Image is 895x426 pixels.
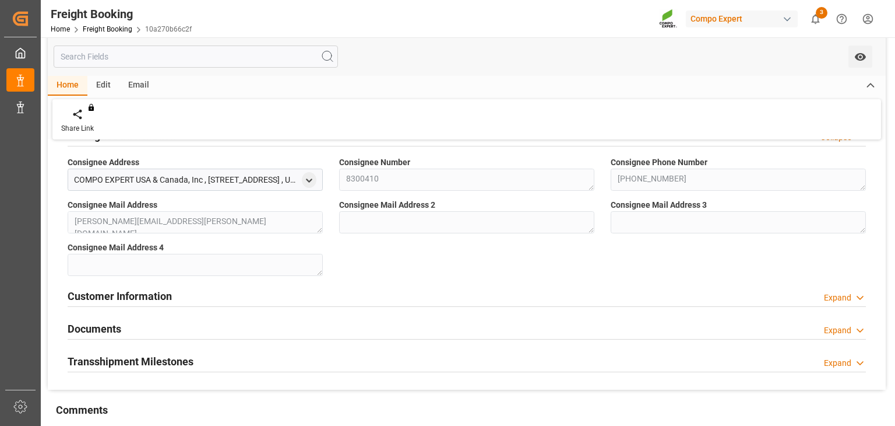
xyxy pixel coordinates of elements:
[87,76,119,96] div: Edit
[56,402,108,418] h2: Comments
[68,242,164,254] span: Consignee Mail Address 4
[829,6,855,32] button: Help Center
[68,156,139,169] span: Consignee Address
[83,25,132,33] a: Freight Booking
[51,5,192,23] div: Freight Booking
[119,76,158,96] div: Email
[54,46,338,68] input: Search Fields
[302,172,316,188] div: open menu
[339,169,594,191] textarea: 8300410
[339,156,410,169] span: Consignee Number
[51,25,70,33] a: Home
[74,174,299,186] div: COMPO EXPERT USA & Canada, Inc , [STREET_ADDRESS] , US - 32963
[68,354,193,369] h2: Transshipment Milestones
[686,11,798,27] div: Compo Expert
[68,211,323,233] textarea: [PERSON_NAME][EMAIL_ADDRESS][PERSON_NAME][DOMAIN_NAME]
[824,292,851,304] div: Expand
[848,46,872,68] button: open menu
[802,6,829,32] button: show 3 new notifications
[68,321,121,337] h2: Documents
[339,199,435,211] span: Consignee Mail Address 2
[824,324,851,337] div: Expand
[816,7,827,19] span: 3
[611,169,866,191] textarea: [PHONE_NUMBER]
[686,8,802,30] button: Compo Expert
[68,288,172,304] h2: Customer Information
[48,76,87,96] div: Home
[659,9,678,29] img: Screenshot%202023-09-29%20at%2010.02.21.png_1712312052.png
[611,199,707,211] span: Consignee Mail Address 3
[611,156,707,169] span: Consignee Phone Number
[68,199,157,211] span: Consignee Mail Address
[824,357,851,369] div: Expand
